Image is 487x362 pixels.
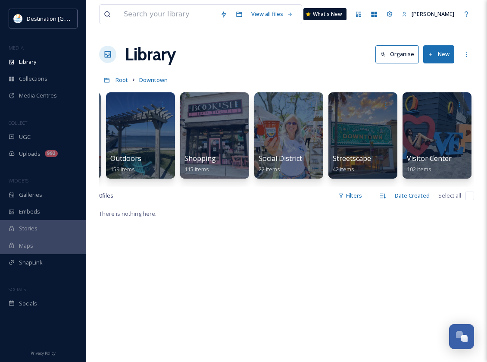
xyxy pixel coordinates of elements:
span: 22 items [259,165,280,173]
button: New [423,45,454,63]
span: Root [116,76,128,84]
span: WIDGETS [9,177,28,184]
div: Date Created [390,187,434,204]
span: Destination [GEOGRAPHIC_DATA] [27,14,112,22]
div: 992 [45,150,58,157]
span: Library [19,58,36,66]
span: 0 file s [99,192,113,200]
span: 102 items [407,165,431,173]
a: Library [125,41,176,67]
a: Shopping115 items [184,154,216,173]
span: Embeds [19,208,40,216]
span: Streetscape [333,154,371,163]
span: Stories [19,224,37,233]
span: COLLECT [9,120,27,126]
button: Open Chat [449,324,474,349]
span: SnapLink [19,258,43,267]
a: Streetscape42 items [333,154,371,173]
img: download.png [14,14,22,23]
span: UGC [19,133,31,141]
span: Outdoors [110,154,141,163]
a: What's New [303,8,347,20]
span: 159 items [110,165,135,173]
div: Filters [334,187,366,204]
span: 42 items [333,165,354,173]
a: Visitor Center102 items [407,154,452,173]
a: [PERSON_NAME] [397,6,459,22]
span: Privacy Policy [31,350,56,356]
span: Collections [19,75,47,83]
a: View all files [247,6,297,22]
span: Media Centres [19,91,57,100]
span: Uploads [19,150,41,158]
span: [PERSON_NAME] [412,10,454,18]
span: Visitor Center [407,154,452,163]
a: Privacy Policy [31,347,56,358]
a: Social District22 items [259,154,302,173]
a: Outdoors159 items [110,154,141,173]
span: Maps [19,242,33,250]
span: Socials [19,299,37,308]
span: Social District [259,154,302,163]
span: Downtown [139,76,168,84]
a: Organise [375,45,423,63]
input: Search your library [119,5,216,24]
span: 115 items [184,165,209,173]
span: MEDIA [9,44,24,51]
a: Root [116,75,128,85]
a: Downtown [139,75,168,85]
span: SOCIALS [9,286,26,293]
button: Organise [375,45,419,63]
span: There is nothing here. [99,210,156,217]
span: Galleries [19,191,42,199]
span: Select all [438,192,461,200]
span: Shopping [184,154,216,163]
